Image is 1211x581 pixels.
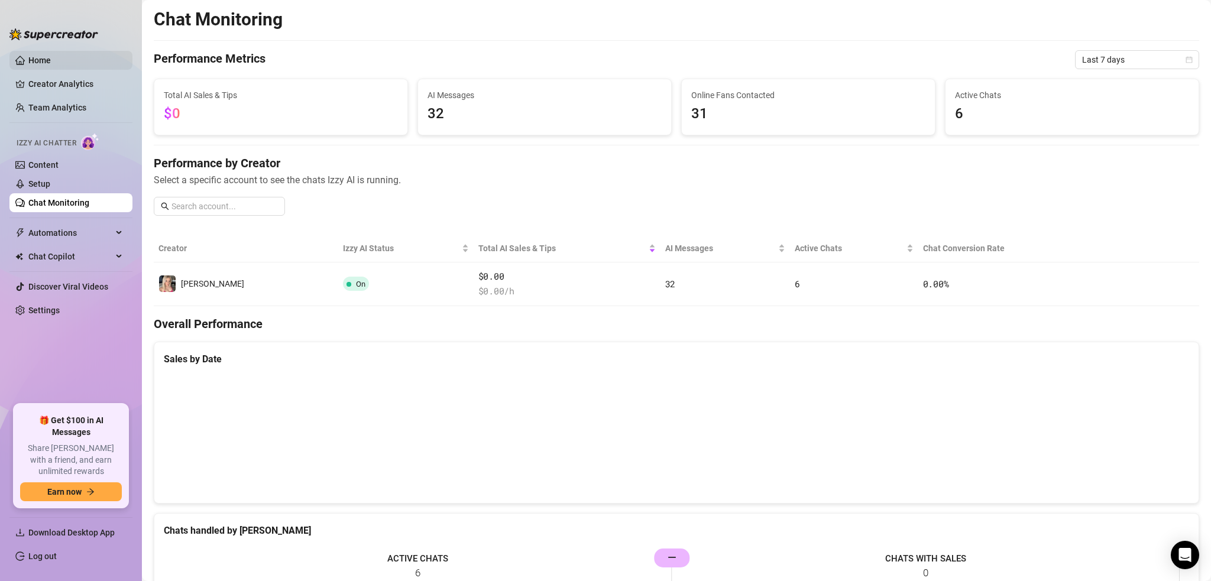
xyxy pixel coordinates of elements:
span: 6 [955,103,1189,125]
span: thunderbolt [15,228,25,238]
span: 31 [691,103,925,125]
span: Automations [28,223,112,242]
span: Chat Copilot [28,247,112,266]
span: search [161,202,169,210]
span: Online Fans Contacted [691,89,925,102]
a: Setup [28,179,50,189]
a: Creator Analytics [28,74,123,93]
th: Chat Conversion Rate [918,235,1095,262]
span: $ 0.00 /h [478,284,656,298]
a: Team Analytics [28,103,86,112]
a: Settings [28,306,60,315]
th: Creator [154,235,338,262]
span: Share [PERSON_NAME] with a friend, and earn unlimited rewards [20,443,122,478]
span: On [356,280,365,288]
button: Earn nowarrow-right [20,482,122,501]
span: calendar [1186,56,1193,63]
div: Chats handled by [PERSON_NAME] [164,523,1189,538]
span: [PERSON_NAME] [181,279,244,288]
span: Last 7 days [1082,51,1192,69]
span: 32 [428,103,662,125]
span: 32 [665,278,675,290]
span: Izzy AI Status [343,242,459,255]
span: Earn now [47,487,82,496]
div: Open Intercom Messenger [1171,541,1199,569]
h4: Overall Performance [154,316,1199,332]
img: AI Chatter [81,133,99,150]
th: Total AI Sales & Tips [474,235,660,262]
span: $0.00 [478,270,656,284]
th: Izzy AI Status [338,235,474,262]
span: 🎁 Get $100 in AI Messages [20,415,122,438]
span: download [15,528,25,537]
span: 0.00 % [923,278,949,290]
span: AI Messages [665,242,776,255]
a: Home [28,56,51,65]
a: Discover Viral Videos [28,282,108,291]
img: Brittany [159,275,176,292]
h2: Chat Monitoring [154,8,283,31]
span: Download Desktop App [28,528,115,537]
th: AI Messages [660,235,790,262]
span: Izzy AI Chatter [17,138,76,149]
h4: Performance Metrics [154,50,265,69]
img: Chat Copilot [15,252,23,261]
span: AI Messages [428,89,662,102]
th: Active Chats [790,235,918,262]
span: arrow-right [86,488,95,496]
a: Chat Monitoring [28,198,89,207]
span: Active Chats [795,242,904,255]
span: Total AI Sales & Tips [478,242,646,255]
input: Search account... [171,200,278,213]
a: Content [28,160,59,170]
img: logo-BBDzfeDw.svg [9,28,98,40]
span: 6 [795,278,800,290]
a: Log out [28,551,57,561]
span: Total AI Sales & Tips [164,89,398,102]
span: $0 [164,105,180,122]
span: Active Chats [955,89,1189,102]
div: Sales by Date [164,352,1189,366]
span: Select a specific account to see the chats Izzy AI is running. [154,173,1199,187]
h4: Performance by Creator [154,155,1199,171]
